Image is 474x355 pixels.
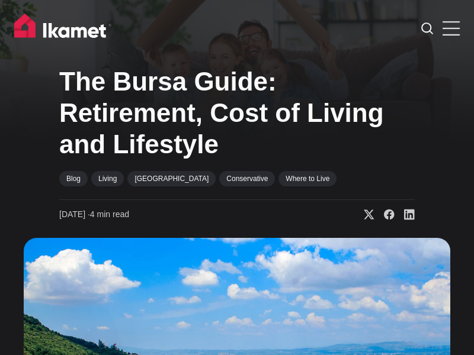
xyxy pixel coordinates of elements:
[395,209,415,221] a: Share on Linkedin
[59,171,88,186] a: Blog
[127,171,216,186] a: [GEOGRAPHIC_DATA]
[59,209,90,219] span: [DATE] ∙
[278,171,337,186] a: Where to Live
[14,14,111,43] img: Ikamet home
[59,66,415,160] h1: The Bursa Guide: Retirement, Cost of Living and Lifestyle
[219,171,275,186] a: Conservative
[91,171,124,186] a: Living
[354,209,374,221] a: Share on X
[374,209,395,221] a: Share on Facebook
[59,209,129,221] time: 4 min read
